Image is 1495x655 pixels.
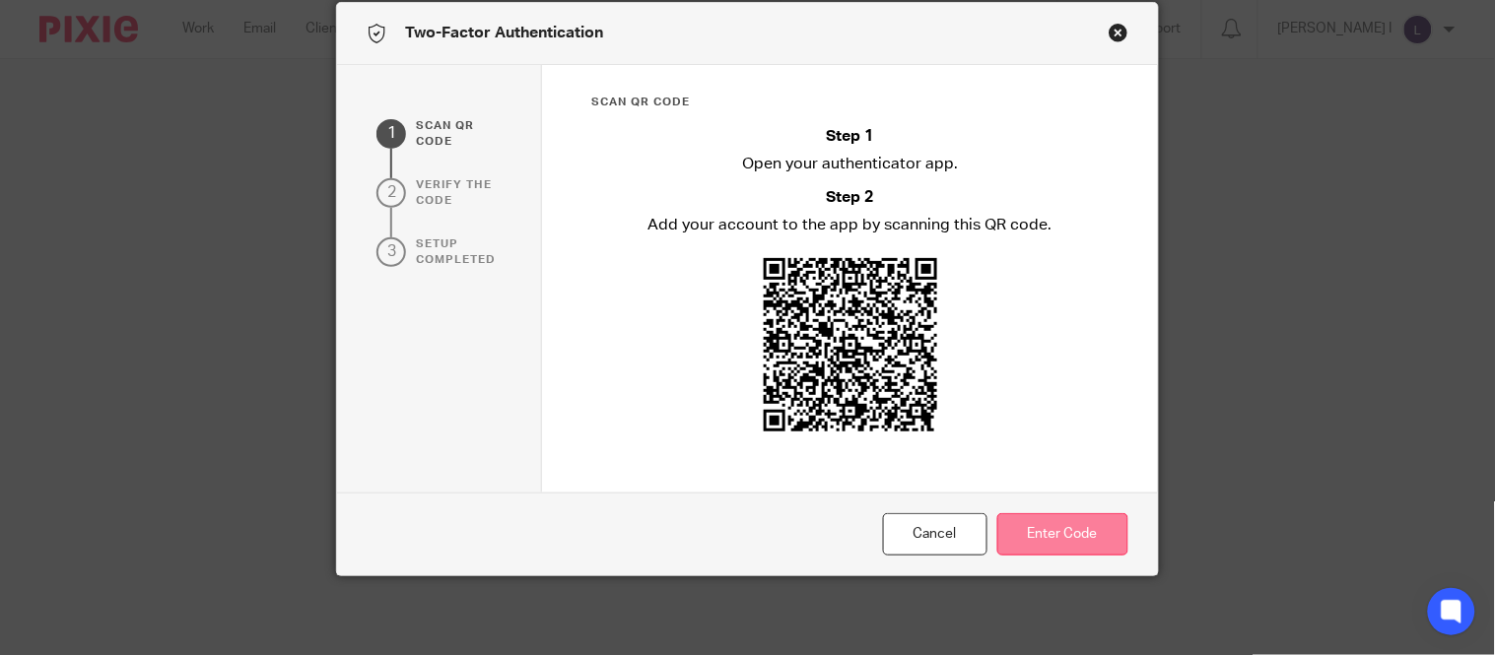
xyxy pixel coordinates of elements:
p: Setup completed [416,236,502,268]
h3: Scan qr code [591,95,1108,110]
p: Scan qr code [416,118,502,150]
p: verify the code [416,177,502,209]
img: QR code [752,246,949,443]
h2: Step 2 [827,186,874,209]
p: Add your account to the app by scanning this QR code. [648,214,1053,236]
div: 3 [376,237,406,267]
div: 2 [376,178,406,208]
span: Two-Factor Authentication [405,25,603,40]
button: Enter Code [997,513,1128,556]
p: Open your authenticator app. [742,153,958,175]
h2: Step 1 [827,125,874,148]
div: 1 [376,119,406,149]
button: Cancel [883,513,987,556]
button: Close modal [1109,23,1128,42]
